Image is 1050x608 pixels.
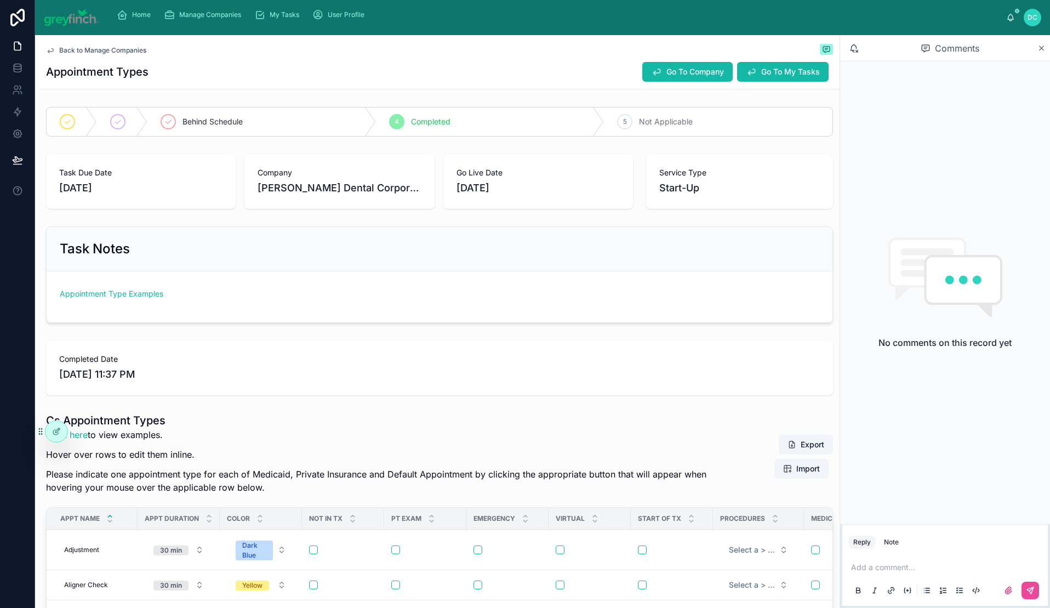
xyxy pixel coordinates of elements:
span: Medicaid [811,514,844,523]
a: Manage Companies [161,5,249,25]
span: [PERSON_NAME] Dental Corporation [258,180,421,196]
p: Please indicate one appointment type for each of Medicaid, Private Insurance and Default Appointm... [46,468,733,494]
span: Adjustment [64,546,99,554]
span: Select a > Procedures [729,544,775,555]
button: Select Button [720,575,797,595]
button: Select Button [145,575,213,595]
span: Select a > Procedures [729,579,775,590]
span: Not In Tx [309,514,343,523]
h2: No comments on this record yet [878,336,1012,349]
p: to view examples. [46,428,733,441]
span: Comments [935,42,979,55]
a: Back to Manage Companies [46,46,146,55]
a: My Tasks [251,5,307,25]
span: DC [1028,13,1037,22]
span: Manage Companies [179,10,241,19]
a: Home [113,5,158,25]
span: Color [227,514,250,523]
button: Go To Company [642,62,733,82]
div: Dark Blue [242,541,266,560]
img: App logo [44,9,99,26]
span: User Profile [328,10,364,19]
a: User Profile [309,5,372,25]
span: Start-Up [659,180,699,196]
span: My Tasks [270,10,299,19]
h1: Cs Appointment Types [46,413,733,428]
div: scrollable content [108,3,1007,27]
span: [DATE] 11:37 PM [59,367,820,382]
span: Service Type [659,167,820,178]
button: Reply [849,536,875,549]
span: Virtual [556,514,585,523]
span: 4 [395,117,399,126]
span: Go To Company [666,66,724,77]
span: Pt Exam [391,514,421,523]
div: Note [884,538,899,547]
button: Go To My Tasks [737,62,829,82]
span: Completed [411,116,450,127]
a: Appointment Type Examples [60,289,163,298]
span: [DATE] [59,180,222,196]
div: 30 min [160,581,182,590]
button: Export [779,435,833,454]
span: Back to Manage Companies [59,46,146,55]
h2: Task Notes [60,240,130,258]
span: Procedures [720,514,765,523]
span: 5 [623,117,627,126]
span: Completed Date [59,354,820,365]
button: Select Button [227,575,295,595]
span: Emergency [473,514,515,523]
span: Appt Duration [145,514,199,523]
button: Select Button [227,535,295,565]
div: 30 min [160,546,182,555]
span: Not Applicable [639,116,693,127]
span: Import [796,463,820,474]
span: Aligner Check [64,581,108,589]
span: Task Due Date [59,167,222,178]
h1: Appointment Types [46,64,149,79]
span: Go Live Date [456,167,620,178]
button: Select Button [145,540,213,560]
span: Home [132,10,151,19]
span: Go To My Tasks [761,66,820,77]
span: Behind Schedule [182,116,243,127]
button: Select Button [720,540,797,560]
span: Appt Name [60,514,100,523]
span: Company [258,167,421,178]
span: [DATE] [456,180,620,196]
p: Hover over rows to edit them inline. [46,448,733,461]
span: Start Of Tx [638,514,681,523]
button: Import [774,459,829,479]
div: Yellow [242,581,262,590]
button: Note [880,536,903,549]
